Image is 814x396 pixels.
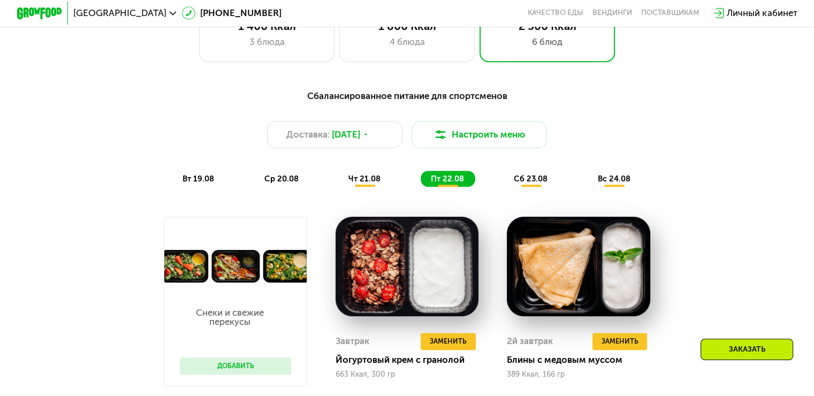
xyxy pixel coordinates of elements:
button: Заменить [592,333,648,350]
div: Завтрак [336,333,369,350]
p: Снеки и свежие перекусы [180,308,280,326]
span: сб 23.08 [514,174,547,184]
div: Заказать [701,339,793,360]
span: Заменить [601,336,638,347]
div: 389 Ккал, 166 гр [507,370,650,379]
button: Настроить меню [412,121,547,148]
div: 3 блюда [211,35,323,49]
a: Качество еды [528,9,583,18]
button: Добавить [180,357,291,375]
span: ср 20.08 [264,174,299,184]
span: вс 24.08 [598,174,630,184]
div: Блины с медовым муссом [507,354,659,365]
div: Личный кабинет [727,6,797,20]
button: Заменить [421,333,476,350]
div: 6 блюд [491,35,603,49]
div: 663 Ккал, 300 гр [336,370,479,379]
a: [PHONE_NUMBER] [182,6,282,20]
span: вт 19.08 [182,174,214,184]
div: 2й завтрак [507,333,553,350]
span: [GEOGRAPHIC_DATA] [73,9,166,18]
span: Доставка: [286,128,330,141]
span: чт 21.08 [348,174,381,184]
a: Вендинги [592,9,632,18]
div: Йогуртовый крем с гранолой [336,354,488,365]
span: [DATE] [332,128,360,141]
div: Сбалансированное питание для спортсменов [72,89,742,103]
span: Заменить [430,336,467,347]
div: поставщикам [641,9,699,18]
div: 4 блюда [351,35,463,49]
span: пт 22.08 [431,174,464,184]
